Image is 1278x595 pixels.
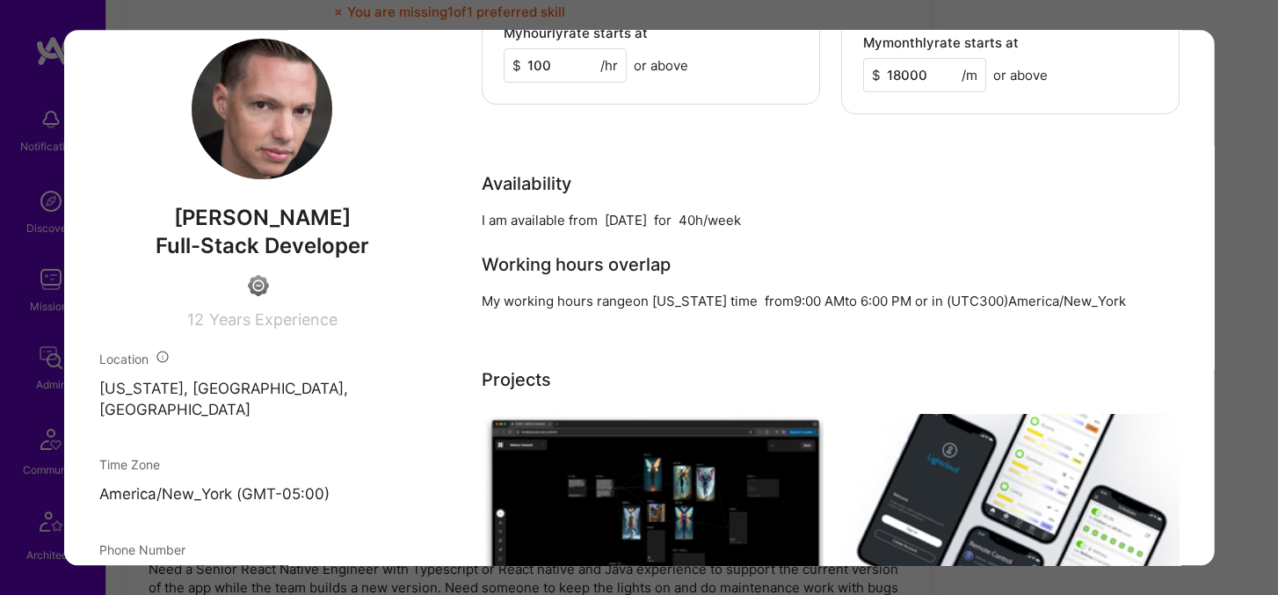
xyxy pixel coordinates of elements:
span: 9:00 AM to 6:00 PM or [793,292,927,308]
input: XXX [862,57,985,91]
span: Phone Number [99,542,185,557]
span: /m [961,65,977,83]
span: $ [871,65,880,83]
div: Projects [481,366,550,392]
img: User Avatar [192,39,332,179]
a: User Avatar [192,166,332,183]
h4: My hourly rate starts at [503,25,647,41]
div: modal [64,30,1215,565]
div: for [653,210,671,229]
div: 40 [678,210,694,229]
div: [DATE] [604,210,646,229]
div: Location [99,350,425,368]
img: Limited Access [248,275,269,296]
span: or above [633,56,687,75]
span: from in (UTC 300 ) America/New_York [764,292,1125,308]
span: Full-Stack Developer [155,233,368,258]
span: /hr [599,56,617,75]
div: My working hours range on [US_STATE] time [481,291,757,309]
div: Availability [481,170,570,196]
span: or above [992,65,1047,83]
p: [US_STATE], [GEOGRAPHIC_DATA], [GEOGRAPHIC_DATA] [99,379,425,421]
span: [PERSON_NAME] [99,205,425,231]
div: I am available from [481,210,597,229]
div: h/week [694,210,740,229]
h4: My monthly rate starts at [862,34,1018,50]
input: XXX [503,48,626,83]
span: 12 [186,310,203,329]
p: America/New_York (GMT-05:00 ) [99,484,425,505]
span: $ [512,56,520,75]
div: Working hours overlap [481,250,670,277]
span: Years Experience [208,310,337,329]
span: Time Zone [99,457,160,472]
